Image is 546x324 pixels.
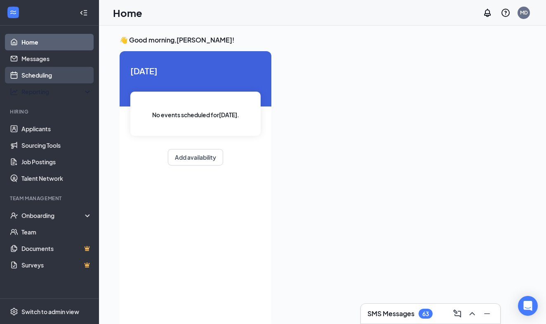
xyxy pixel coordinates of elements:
span: [DATE] [130,64,261,77]
svg: Collapse [80,9,88,17]
button: Add availability [168,149,223,166]
a: Applicants [21,121,92,137]
svg: QuestionInfo [501,8,511,18]
a: Job Postings [21,154,92,170]
svg: Notifications [482,8,492,18]
a: SurveysCrown [21,257,92,273]
a: Scheduling [21,67,92,83]
a: Messages [21,50,92,67]
div: Onboarding [21,211,85,220]
div: Open Intercom Messenger [518,296,538,316]
div: Reporting [21,88,92,96]
svg: Analysis [10,88,18,96]
svg: WorkstreamLogo [9,8,17,17]
a: DocumentsCrown [21,240,92,257]
svg: Settings [10,307,18,316]
svg: ChevronUp [467,309,477,319]
div: MD [520,9,528,16]
h1: Home [113,6,142,20]
svg: Minimize [482,309,492,319]
button: Minimize [480,307,494,320]
svg: UserCheck [10,211,18,220]
div: 63 [422,310,429,317]
button: ComposeMessage [451,307,464,320]
a: Sourcing Tools [21,137,92,154]
a: Talent Network [21,170,92,187]
h3: 👋 Good morning, [PERSON_NAME] ! [120,35,525,45]
h3: SMS Messages [367,309,414,318]
div: Hiring [10,108,90,115]
div: Switch to admin view [21,307,79,316]
div: Team Management [10,195,90,202]
svg: ComposeMessage [452,309,462,319]
span: No events scheduled for [DATE] . [152,110,239,119]
a: Team [21,224,92,240]
a: Home [21,34,92,50]
button: ChevronUp [466,307,479,320]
